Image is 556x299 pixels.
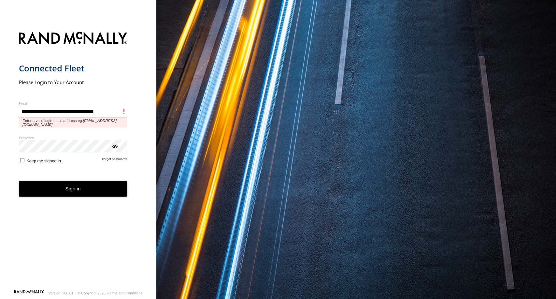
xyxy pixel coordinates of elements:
[102,157,127,163] a: Forgot password?
[19,79,127,85] h2: Please Login to Your Account
[19,63,127,74] h1: Connected Fleet
[19,30,127,47] img: Rand McNally
[108,291,142,295] a: Terms and Conditions
[111,142,118,149] div: ViewPassword
[20,158,24,162] input: Keep me signed in
[19,135,127,140] label: Password
[19,181,127,197] button: Sign in
[14,290,44,296] a: Visit our Website
[49,291,73,295] div: Version: 308.01
[19,101,127,106] label: Email
[78,291,142,295] div: © Copyright 2025 -
[19,117,127,127] span: Enter a valid login email address eg.
[26,158,61,163] span: Keep me signed in
[22,119,117,127] em: [EMAIL_ADDRESS][DOMAIN_NAME]
[19,28,138,289] form: main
